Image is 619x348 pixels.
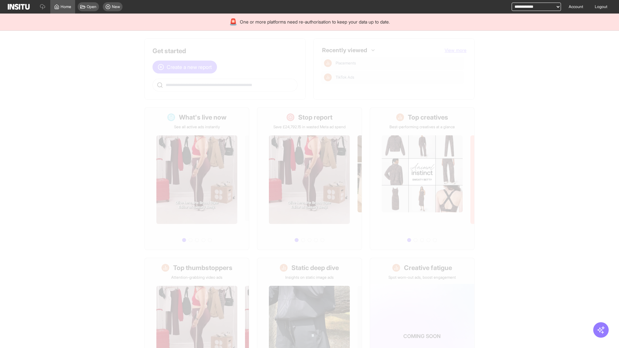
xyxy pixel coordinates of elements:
[8,4,30,10] img: Logo
[240,19,390,25] span: One or more platforms need re-authorisation to keep your data up to date.
[61,4,71,9] span: Home
[229,17,237,26] div: 🚨
[112,4,120,9] span: New
[87,4,96,9] span: Open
